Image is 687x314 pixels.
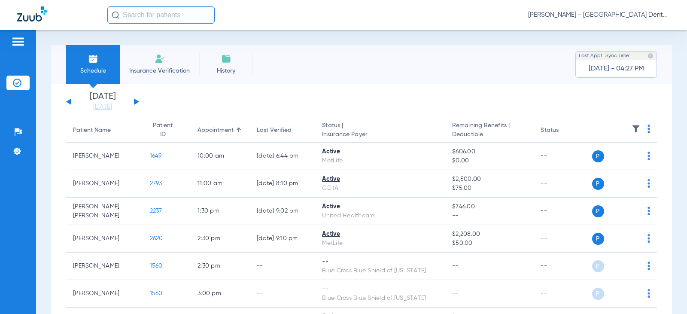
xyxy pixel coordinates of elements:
[77,92,128,111] li: [DATE]
[66,198,143,225] td: [PERSON_NAME] [PERSON_NAME]
[88,54,98,64] img: Schedule
[150,153,162,159] span: 1649
[632,125,640,133] img: filter.svg
[77,103,128,111] a: [DATE]
[592,205,604,217] span: P
[206,67,246,75] span: History
[647,234,650,243] img: group-dot-blue.svg
[198,126,234,135] div: Appointment
[322,285,438,294] div: --
[322,230,438,239] div: Active
[452,156,527,165] span: $0.00
[315,119,445,143] th: Status |
[191,280,250,308] td: 3:00 PM
[534,280,592,308] td: --
[528,11,670,19] span: [PERSON_NAME] - [GEOGRAPHIC_DATA] Dental Care
[150,263,163,269] span: 1560
[150,208,162,214] span: 2237
[592,150,604,162] span: P
[221,54,231,64] img: History
[592,288,604,300] span: P
[17,6,47,21] img: Zuub Logo
[322,202,438,211] div: Active
[452,211,527,220] span: --
[452,239,527,248] span: $50.00
[647,289,650,298] img: group-dot-blue.svg
[150,121,176,139] div: Patient ID
[191,225,250,253] td: 2:30 PM
[452,202,527,211] span: $746.00
[647,179,650,188] img: group-dot-blue.svg
[150,180,162,186] span: 2793
[322,130,438,139] span: Insurance Payer
[257,126,308,135] div: Last Verified
[322,266,438,275] div: Blue Cross Blue Shield of [US_STATE]
[534,253,592,280] td: --
[534,143,592,170] td: --
[647,125,650,133] img: group-dot-blue.svg
[592,178,604,190] span: P
[322,175,438,184] div: Active
[534,170,592,198] td: --
[191,253,250,280] td: 2:30 PM
[257,126,292,135] div: Last Verified
[250,198,315,225] td: [DATE] 9:02 PM
[534,225,592,253] td: --
[322,156,438,165] div: MetLife
[250,225,315,253] td: [DATE] 9:10 PM
[452,263,459,269] span: --
[150,121,184,139] div: Patient ID
[73,67,113,75] span: Schedule
[452,184,527,193] span: $75.00
[66,280,143,308] td: [PERSON_NAME]
[191,198,250,225] td: 1:30 PM
[592,260,604,272] span: P
[250,280,315,308] td: --
[126,67,193,75] span: Insurance Verification
[322,184,438,193] div: GEHA
[322,239,438,248] div: MetLife
[452,147,527,156] span: $606.00
[66,143,143,170] td: [PERSON_NAME]
[452,290,459,296] span: --
[322,147,438,156] div: Active
[112,11,119,19] img: Search Icon
[66,170,143,198] td: [PERSON_NAME]
[155,54,165,64] img: Manual Insurance Verification
[250,170,315,198] td: [DATE] 8:10 PM
[66,253,143,280] td: [PERSON_NAME]
[534,198,592,225] td: --
[250,253,315,280] td: --
[191,143,250,170] td: 10:00 AM
[107,6,215,24] input: Search for patients
[198,126,243,135] div: Appointment
[445,119,534,143] th: Remaining Benefits |
[322,294,438,303] div: Blue Cross Blue Shield of [US_STATE]
[191,170,250,198] td: 11:00 AM
[647,262,650,270] img: group-dot-blue.svg
[647,152,650,160] img: group-dot-blue.svg
[534,119,592,143] th: Status
[452,175,527,184] span: $2,500.00
[150,235,163,241] span: 2620
[452,230,527,239] span: $2,208.00
[647,207,650,215] img: group-dot-blue.svg
[322,211,438,220] div: United Healthcare
[647,53,654,59] img: last sync help info
[579,52,630,60] span: Last Appt. Sync Time:
[589,64,644,73] span: [DATE] - 04:27 PM
[150,290,163,296] span: 1560
[66,225,143,253] td: [PERSON_NAME]
[73,126,136,135] div: Patient Name
[250,143,315,170] td: [DATE] 6:44 PM
[452,130,527,139] span: Deductible
[73,126,111,135] div: Patient Name
[11,37,25,47] img: hamburger-icon
[592,233,604,245] span: P
[322,257,438,266] div: --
